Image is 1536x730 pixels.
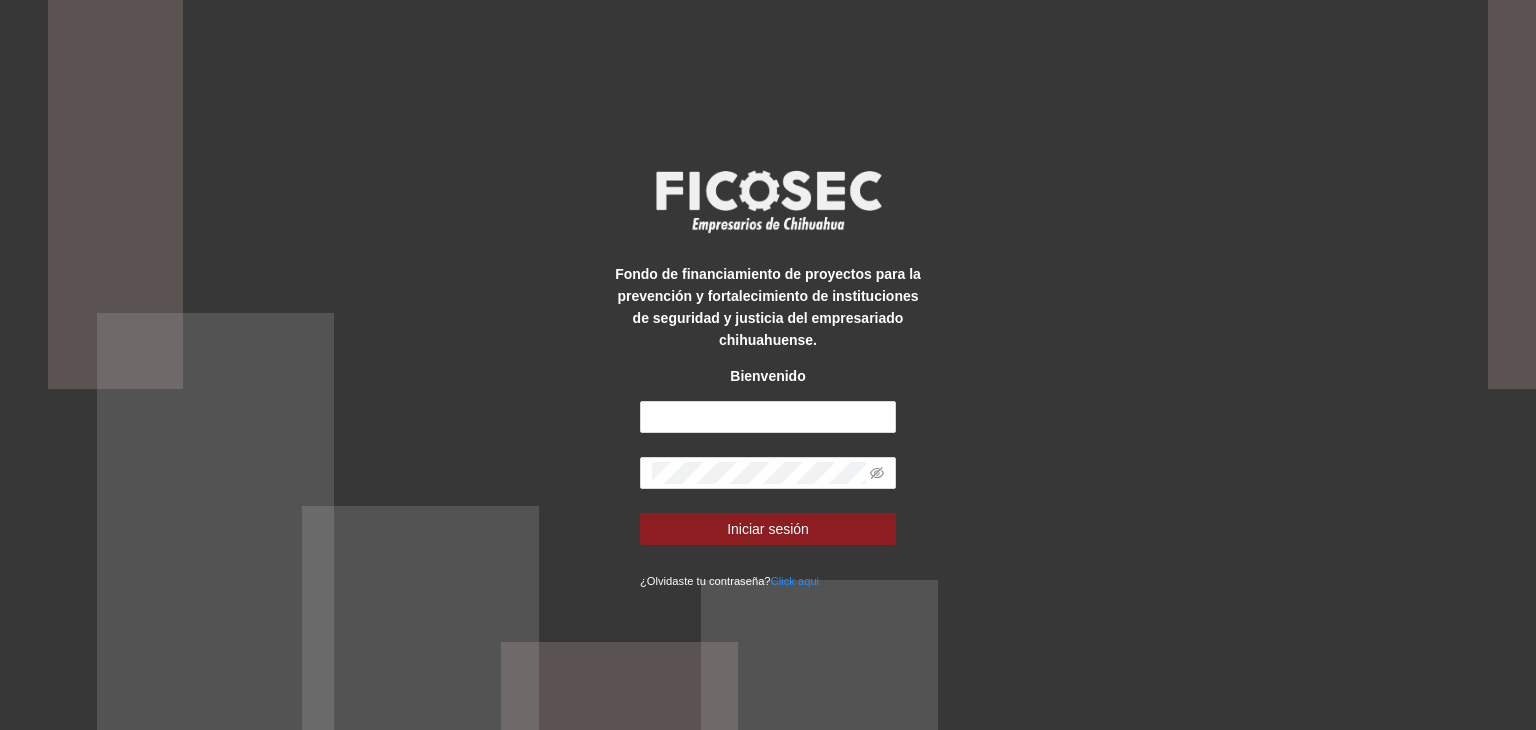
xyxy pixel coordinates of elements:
[640,513,896,545] button: Iniciar sesión
[730,368,805,384] strong: Bienvenido
[870,466,884,480] span: eye-invisible
[643,164,893,238] img: logo
[771,575,820,587] a: Click aqui
[640,575,819,587] small: ¿Olvidaste tu contraseña?
[727,518,809,540] span: Iniciar sesión
[615,266,921,348] strong: Fondo de financiamiento de proyectos para la prevención y fortalecimiento de instituciones de seg...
